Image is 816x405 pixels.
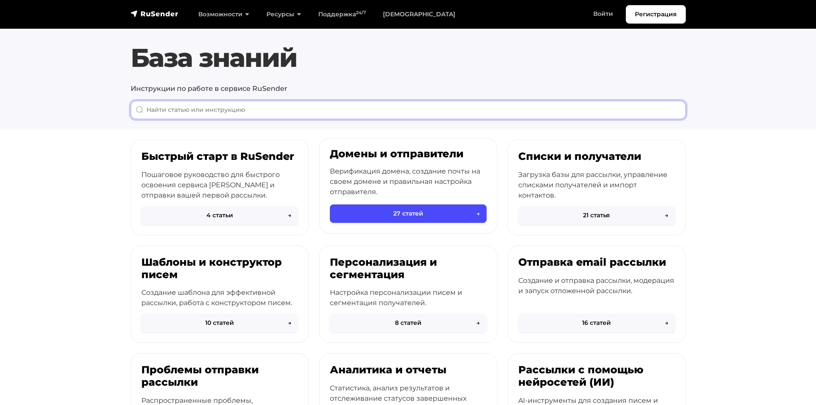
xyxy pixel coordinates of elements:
h3: Персонализация и сегментация [330,256,487,281]
button: 4 статьи→ [141,206,298,225]
a: Быстрый старт в RuSender Пошаговое руководство для быстрого освоения сервиса [PERSON_NAME] и отпр... [131,140,309,235]
p: Создание шаблона для эффективной рассылки, работа с конструктором писем. [141,288,298,308]
a: Отправка email рассылки Создание и отправка рассылки, модерация и запуск отложенной рассылки. 16 ... [508,246,686,343]
h3: Аналитика и отчеты [330,364,487,376]
h3: Отправка email рассылки [518,256,675,269]
span: → [288,211,291,220]
a: Домены и отправители Верификация домена, создание почты на своем домене и правильная настройка от... [319,138,497,234]
p: Верификация домена, создание почты на своем домене и правильная настройка отправителя. [330,166,487,197]
img: RuSender [131,9,179,18]
a: Ресурсы [258,6,310,23]
button: 16 статей→ [518,314,675,332]
button: 21 статья→ [518,206,675,225]
a: Возможности [190,6,258,23]
a: Персонализация и сегментация Настройка персонализации писем и сегментация получателей. 8 статей→ [319,246,497,343]
p: Настройка персонализации писем и сегментация получателей. [330,288,487,308]
img: Поиск [136,106,143,114]
p: Загрузка базы для рассылки, управление списками получателей и импорт контактов. [518,170,675,201]
h3: Проблемы отправки рассылки [141,364,298,389]
span: → [665,211,668,220]
button: 8 статей→ [330,314,487,332]
span: → [476,209,480,218]
a: Поддержка24/7 [310,6,374,23]
h3: Списки и получатели [518,150,675,163]
input: When autocomplete results are available use up and down arrows to review and enter to go to the d... [131,101,686,119]
sup: 24/7 [356,10,366,15]
h1: База знаний [131,42,686,73]
h3: Шаблоны и конструктор писем [141,256,298,281]
a: Шаблоны и конструктор писем Создание шаблона для эффективной рассылки, работа с конструктором пис... [131,246,309,343]
h3: Рассылки с помощью нейросетей (ИИ) [518,364,675,389]
p: Создание и отправка рассылки, модерация и запуск отложенной рассылки. [518,276,675,296]
span: → [288,318,291,327]
span: → [476,318,480,327]
p: Пошаговое руководство для быстрого освоения сервиса [PERSON_NAME] и отправки вашей первой рассылки. [141,170,298,201]
span: → [665,318,668,327]
h3: Домены и отправители [330,148,487,160]
a: Войти [585,5,622,23]
p: Инструкции по работе в сервисе RuSender [131,84,686,94]
a: Регистрация [626,5,686,24]
h3: Быстрый старт в RuSender [141,150,298,163]
button: 10 статей→ [141,314,298,332]
a: Списки и получатели Загрузка базы для рассылки, управление списками получателей и импорт контакто... [508,140,686,235]
button: 27 статей→ [330,204,487,223]
a: [DEMOGRAPHIC_DATA] [374,6,464,23]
